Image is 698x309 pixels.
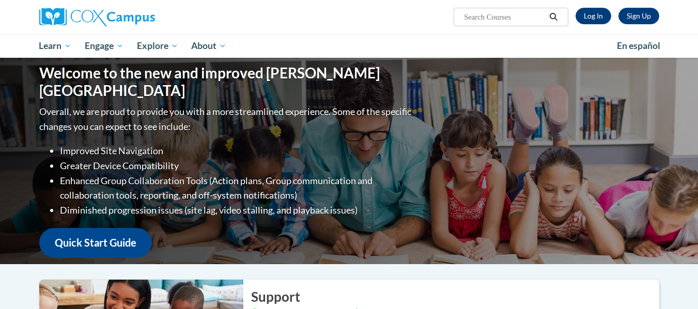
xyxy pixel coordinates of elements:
a: Explore [130,34,185,58]
input: Search Courses [463,11,546,23]
li: Enhanced Group Collaboration Tools (Action plans, Group communication and collaboration tools, re... [60,173,414,203]
span: About [191,40,226,52]
span: Explore [137,40,178,52]
h1: Welcome to the new and improved [PERSON_NAME][GEOGRAPHIC_DATA] [39,64,414,99]
li: Diminished progression issues (site lag, video stalling, and playback issues) [60,203,414,218]
span: Learn [39,40,71,52]
a: About [184,34,233,58]
a: Engage [78,34,130,58]
h2: Support [251,287,659,306]
span: En español [617,40,660,51]
img: Cox Campus [39,8,155,26]
a: En español [610,35,667,57]
a: Register [618,8,659,24]
li: Improved Site Navigation [60,143,414,158]
a: Learn [33,34,79,58]
a: Cox Campus [39,8,236,26]
div: Main menu [24,34,675,58]
a: Log In [576,8,611,24]
a: Quick Start Guide [39,228,152,257]
li: Greater Device Compatibility [60,158,414,173]
span: Engage [85,40,123,52]
button: Search [546,11,561,23]
p: Overall, we are proud to provide you with a more streamlined experience. Some of the specific cha... [39,104,414,134]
